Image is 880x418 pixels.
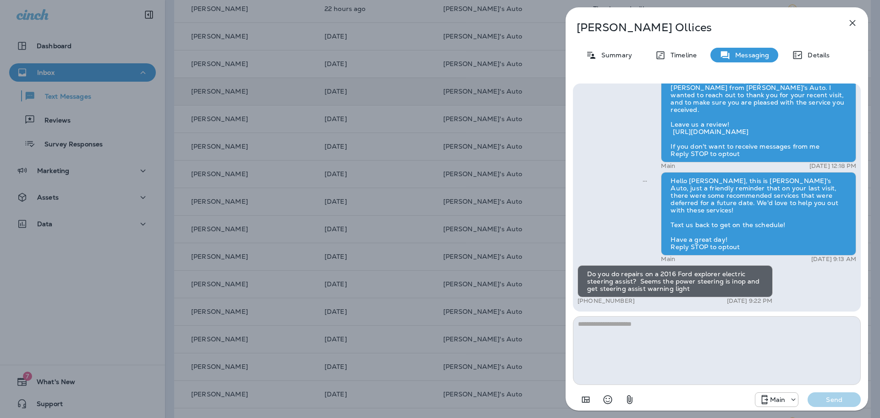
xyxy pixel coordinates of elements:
span: Sent [643,176,647,184]
p: Main [661,256,675,263]
p: Main [661,162,675,170]
p: [DATE] 12:18 PM [809,162,856,170]
p: Messaging [731,51,769,59]
div: Do you do repairs on a 2016 Ford explorer electric steering assist? Seems the power steering is i... [577,265,773,297]
p: [PERSON_NAME] Ollices [577,21,827,34]
p: [DATE] 9:13 AM [811,256,856,263]
button: Select an emoji [599,390,617,409]
p: Main [770,396,786,403]
p: [PHONE_NUMBER] [577,297,635,305]
div: Hello [PERSON_NAME], Hope all is well! This is [PERSON_NAME] from [PERSON_NAME]'s Auto. I wanted ... [661,72,856,162]
button: Add in a premade template [577,390,595,409]
p: [DATE] 9:22 PM [727,297,773,305]
p: Details [803,51,830,59]
div: Hello [PERSON_NAME], this is [PERSON_NAME]'s Auto, just a friendly reminder that on your last vis... [661,172,856,256]
div: +1 (941) 231-4423 [755,394,798,405]
p: Timeline [666,51,697,59]
p: Summary [597,51,632,59]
